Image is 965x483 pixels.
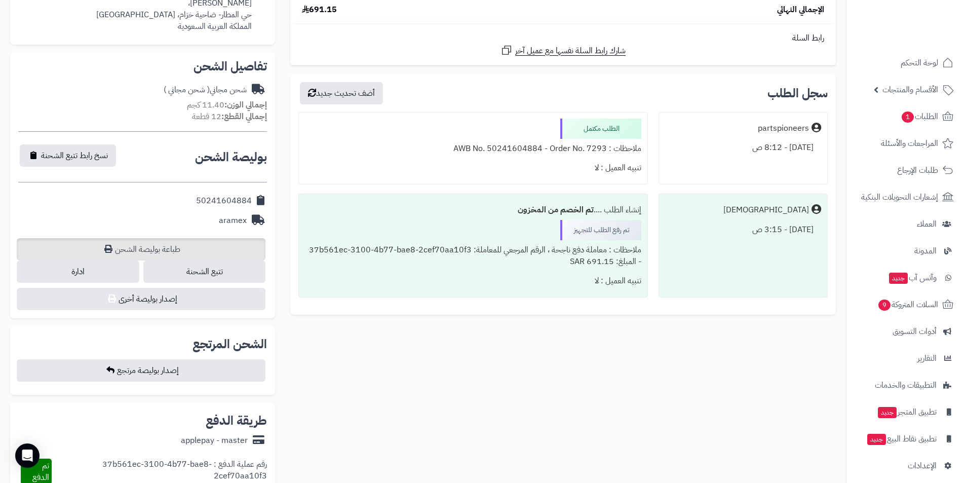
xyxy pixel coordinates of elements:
[20,144,116,167] button: نسخ رابط تتبع الشحنة
[187,99,267,111] small: 11.40 كجم
[881,136,938,151] span: المراجعات والأسئلة
[917,217,937,231] span: العملاء
[853,104,959,129] a: الطلبات1
[17,288,265,310] button: إصدار بوليصة أخرى
[305,158,641,178] div: تنبيه العميل : لا
[181,435,248,447] div: applepay - master
[889,273,908,284] span: جديد
[206,415,267,427] h2: طريقة الدفع
[901,109,938,124] span: الطلبات
[853,212,959,236] a: العملاء
[515,45,626,57] span: شارك رابط السلة نفسها مع عميل آخر
[853,185,959,209] a: إشعارات التحويلات البنكية
[893,324,937,339] span: أدوات التسويق
[853,346,959,370] a: التقارير
[867,434,886,445] span: جديد
[758,123,809,134] div: partspioneers
[878,407,897,418] span: جديد
[192,110,267,123] small: 12 قطعة
[41,150,108,162] span: نسخ رابط تتبع الشحنة
[305,240,641,272] div: ملاحظات : معاملة دفع ناجحة ، الرقم المرجعي للمعاملة: 37b561ec-3100-4b77-bae8-2cef70aa10f3 - المبل...
[875,378,937,392] span: التطبيقات والخدمات
[853,292,959,317] a: السلات المتروكة9
[665,220,821,240] div: [DATE] - 3:15 ص
[897,163,938,177] span: طلبات الإرجاع
[15,443,40,468] div: Open Intercom Messenger
[300,82,383,104] button: أضف تحديث جديد
[902,112,914,123] span: 1
[723,204,809,216] div: [DEMOGRAPHIC_DATA]
[164,84,210,96] span: ( شحن مجاني )
[143,261,266,283] a: تتبع الشحنة
[17,359,265,382] button: إصدار بوليصة مرتجع
[518,204,594,216] b: تم الخصم من المخزون
[767,87,828,99] h3: سجل الطلب
[560,220,641,240] div: تم رفع الطلب للتجهيز
[882,83,938,97] span: الأقسام والمنتجات
[305,271,641,291] div: تنبيه العميل : لا
[853,51,959,75] a: لوحة التحكم
[853,400,959,424] a: تطبيق المتجرجديد
[294,32,832,44] div: رابط السلة
[164,84,247,96] div: شحن مجاني
[877,298,938,312] span: السلات المتروكة
[853,454,959,478] a: الإعدادات
[560,119,641,139] div: الطلب مكتمل
[853,319,959,344] a: أدوات التسويق
[877,405,937,419] span: تطبيق المتجر
[853,427,959,451] a: تطبيق نقاط البيعجديد
[914,244,937,258] span: المدونة
[901,56,938,70] span: لوحة التحكم
[17,238,265,261] a: طباعة بوليصة الشحن
[665,138,821,158] div: [DATE] - 8:12 ص
[878,300,891,311] span: 9
[853,131,959,156] a: المراجعات والأسئلة
[302,4,337,16] span: 691.15
[195,151,267,163] h2: بوليصة الشحن
[917,351,937,365] span: التقارير
[500,44,626,57] a: شارك رابط السلة نفسها مع عميل آخر
[853,373,959,397] a: التطبيقات والخدمات
[888,271,937,285] span: وآتس آب
[224,99,267,111] strong: إجمالي الوزن:
[853,239,959,263] a: المدونة
[196,195,252,207] div: 50241604884
[853,266,959,290] a: وآتس آبجديد
[219,215,247,227] div: aramex
[221,110,267,123] strong: إجمالي القطع:
[17,261,139,283] a: ادارة
[192,338,267,350] h2: الشحن المرتجع
[853,158,959,182] a: طلبات الإرجاع
[908,459,937,473] span: الإعدادات
[777,4,824,16] span: الإجمالي النهائي
[305,139,641,159] div: ملاحظات : AWB No. 50241604884 - Order No. 7293
[305,200,641,220] div: إنشاء الطلب ....
[866,432,937,446] span: تطبيق نقاط البيع
[18,60,267,72] h2: تفاصيل الشحن
[861,190,938,204] span: إشعارات التحويلات البنكية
